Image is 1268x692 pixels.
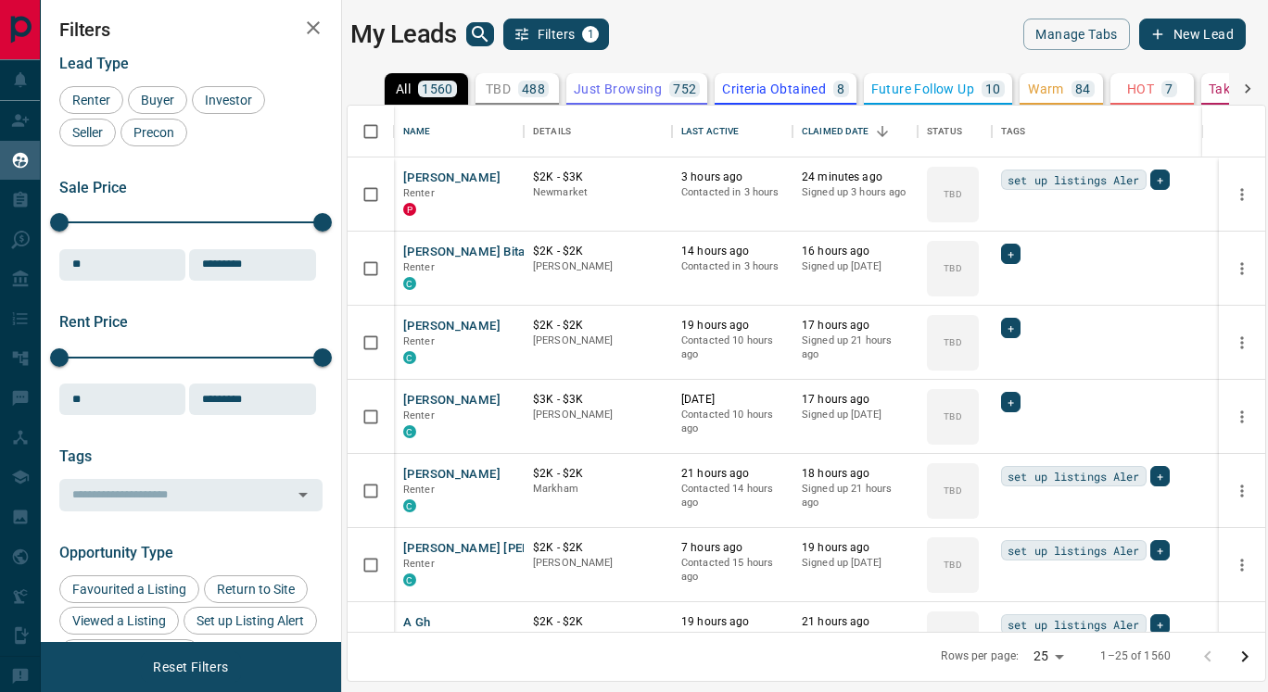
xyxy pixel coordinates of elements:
[985,82,1001,95] p: 10
[944,335,961,349] p: TBD
[533,259,663,274] p: [PERSON_NAME]
[524,106,672,157] div: Details
[403,540,601,558] button: [PERSON_NAME] [PERSON_NAME]
[59,447,92,465] span: Tags
[681,556,783,585] p: Contacted 15 hours ago
[59,119,116,146] div: Seller
[522,82,545,95] p: 488
[533,392,663,408] p: $3K - $3K
[681,630,783,659] p: Contacted 16 hours ago
[802,466,908,482] p: 18 hours ago
[403,244,542,261] button: [PERSON_NAME] Bitaraf
[403,392,501,409] button: [PERSON_NAME]
[802,244,908,259] p: 16 hours ago
[403,466,501,484] button: [PERSON_NAME]
[1139,19,1246,50] button: New Lead
[1228,625,1256,653] button: more
[681,244,783,259] p: 14 hours ago
[403,573,416,586] div: condos.ca
[198,93,259,107] span: Investor
[802,318,908,333] p: 17 hours ago
[992,106,1203,157] div: Tags
[1157,541,1163,560] span: +
[403,409,435,421] span: Renter
[1226,638,1263,675] button: Go to next page
[403,425,416,438] div: condos.ca
[59,607,179,635] div: Viewed a Listing
[403,203,416,216] div: property.ca
[802,333,908,362] p: Signed up 21 hours ago
[944,484,961,497] p: TBD
[466,22,494,46] button: search button
[1228,403,1256,431] button: more
[837,82,844,95] p: 8
[1075,82,1091,95] p: 84
[681,466,783,482] p: 21 hours ago
[1228,551,1256,579] button: more
[1150,170,1170,190] div: +
[1150,540,1170,560] div: +
[681,318,783,333] p: 19 hours ago
[533,556,663,571] p: [PERSON_NAME]
[802,185,908,200] p: Signed up 3 hours ago
[533,333,663,348] p: [PERSON_NAME]
[1008,319,1014,337] span: +
[681,259,783,274] p: Contacted in 3 hours
[486,82,511,95] p: TBD
[681,614,783,630] p: 19 hours ago
[403,106,431,157] div: Name
[533,244,663,259] p: $2K - $2K
[869,119,895,145] button: Sort
[59,544,173,561] span: Opportunity Type
[59,179,127,196] span: Sale Price
[802,540,908,556] p: 19 hours ago
[871,82,974,95] p: Future Follow Up
[1127,82,1154,95] p: HOT
[681,333,783,362] p: Contacted 10 hours ago
[802,259,908,274] p: Signed up [DATE]
[681,540,783,556] p: 7 hours ago
[184,607,317,635] div: Set up Listing Alert
[533,408,663,422] p: [PERSON_NAME]
[1001,318,1021,338] div: +
[1008,170,1140,189] span: set up listings Aler
[802,170,908,185] p: 24 minutes ago
[503,19,610,50] button: Filters1
[1008,245,1014,263] span: +
[533,540,663,556] p: $2K - $2K
[403,187,435,199] span: Renter
[802,614,908,630] p: 21 hours ago
[1023,19,1129,50] button: Manage Tabs
[59,313,128,331] span: Rent Price
[1008,467,1140,485] span: set up listings Aler
[672,106,792,157] div: Last Active
[141,651,240,683] button: Reset Filters
[1100,648,1171,664] p: 1–25 of 1560
[403,261,435,273] span: Renter
[128,86,187,114] div: Buyer
[722,82,826,95] p: Criteria Obtained
[802,106,869,157] div: Claimed Date
[918,106,992,157] div: Status
[59,19,323,41] h2: Filters
[802,556,908,571] p: Signed up [DATE]
[792,106,918,157] div: Claimed Date
[134,93,181,107] span: Buyer
[1228,255,1256,283] button: more
[944,409,961,423] p: TBD
[403,614,431,632] button: A Gh
[59,86,123,114] div: Renter
[802,482,908,510] p: Signed up 21 hours ago
[66,582,193,597] span: Favourited a Listing
[192,86,265,114] div: Investor
[66,93,117,107] span: Renter
[1165,82,1173,95] p: 7
[396,82,411,95] p: All
[533,185,663,200] p: Newmarket
[1150,614,1170,635] div: +
[1228,181,1256,208] button: more
[1008,541,1140,560] span: set up listings Aler
[66,613,172,628] span: Viewed a Listing
[533,106,571,157] div: Details
[673,82,696,95] p: 752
